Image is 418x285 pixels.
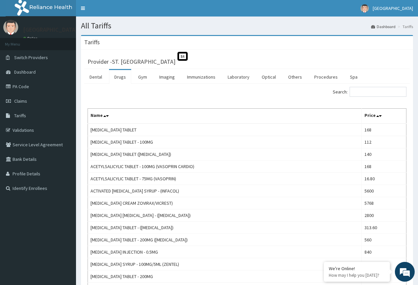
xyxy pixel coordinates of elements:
[361,124,406,136] td: 168
[109,70,131,84] a: Drugs
[14,69,36,75] span: Dashboard
[361,160,406,173] td: 168
[329,266,385,271] div: We're Online!
[361,246,406,258] td: 840
[154,70,180,84] a: Imaging
[88,148,362,160] td: [MEDICAL_DATA] TABLET ([MEDICAL_DATA])
[88,222,362,234] td: [MEDICAL_DATA] TABLET - ([MEDICAL_DATA])
[182,70,221,84] a: Immunizations
[81,21,413,30] h1: All Tariffs
[14,54,48,60] span: Switch Providers
[88,270,362,283] td: [MEDICAL_DATA] TABLET - 200MG
[350,87,406,97] input: Search:
[88,197,362,209] td: [MEDICAL_DATA] CREAM ZOVIRAX/VICREST)
[34,37,111,46] div: Chat with us now
[3,20,18,35] img: User Image
[373,5,413,11] span: [GEOGRAPHIC_DATA]
[345,70,363,84] a: Spa
[371,24,396,29] a: Dashboard
[396,24,413,29] li: Tariffs
[88,173,362,185] td: ACETYLSALICYLIC TABLET - 75MG (VASOPRIN)
[84,70,107,84] a: Dental
[23,27,78,33] p: [GEOGRAPHIC_DATA]
[14,113,26,119] span: Tariffs
[361,185,406,197] td: 5600
[88,185,362,197] td: ACTIVATED [MEDICAL_DATA] SYRUP - (INFACOL)
[88,209,362,222] td: [MEDICAL_DATA] [MEDICAL_DATA] - ([MEDICAL_DATA])
[88,234,362,246] td: [MEDICAL_DATA] TABLET - 200MG ([MEDICAL_DATA])
[222,70,255,84] a: Laboratory
[361,136,406,148] td: 112
[361,148,406,160] td: 140
[108,3,124,19] div: Minimize live chat window
[88,160,362,173] td: ACETYLSALICYLIC TABLET - 100MG (VASOPRIN CARDIO)
[329,272,385,278] p: How may I help you today?
[88,109,362,124] th: Name
[84,39,100,45] h3: Tariffs
[177,52,188,61] span: St
[361,222,406,234] td: 313.60
[361,109,406,124] th: Price
[361,197,406,209] td: 5768
[38,83,91,150] span: We're online!
[88,136,362,148] td: [MEDICAL_DATA] TABLET - 100MG
[283,70,307,84] a: Others
[361,258,406,270] td: 840
[361,234,406,246] td: 560
[88,258,362,270] td: [MEDICAL_DATA] SYRUP - 100MG/5ML (ZENTEL)
[88,59,175,65] h3: Provider - ST. [GEOGRAPHIC_DATA]
[309,70,343,84] a: Procedures
[361,209,406,222] td: 2800
[23,36,39,41] a: Online
[256,70,281,84] a: Optical
[133,70,152,84] a: Gym
[12,33,27,50] img: d_794563401_company_1708531726252_794563401
[14,98,27,104] span: Claims
[3,180,126,203] textarea: Type your message and hit 'Enter'
[88,246,362,258] td: [MEDICAL_DATA] INJECTION - 0.5MG
[88,124,362,136] td: [MEDICAL_DATA] TABLET
[333,87,406,97] label: Search:
[361,4,369,13] img: User Image
[361,173,406,185] td: 16.80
